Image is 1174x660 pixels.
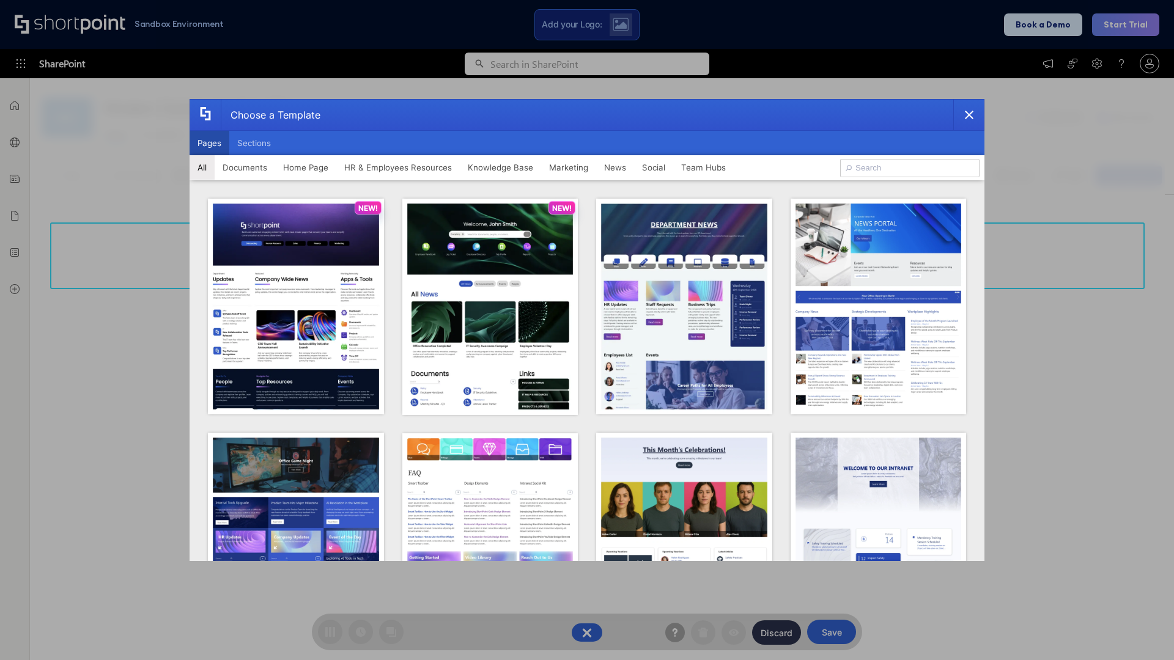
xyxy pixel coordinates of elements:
[673,155,734,180] button: Team Hubs
[840,159,980,177] input: Search
[229,131,279,155] button: Sections
[596,155,634,180] button: News
[634,155,673,180] button: Social
[358,204,378,213] p: NEW!
[275,155,336,180] button: Home Page
[190,131,229,155] button: Pages
[190,99,984,561] div: template selector
[460,155,541,180] button: Knowledge Base
[1113,601,1174,660] iframe: Chat Widget
[221,100,320,130] div: Choose a Template
[190,155,215,180] button: All
[215,155,275,180] button: Documents
[336,155,460,180] button: HR & Employees Resources
[541,155,596,180] button: Marketing
[552,204,572,213] p: NEW!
